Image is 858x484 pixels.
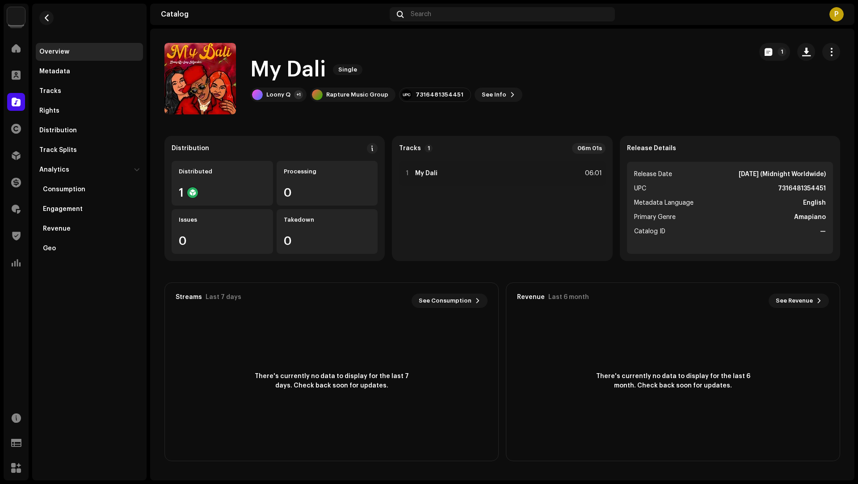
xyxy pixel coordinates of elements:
strong: Amapiano [794,212,826,223]
span: See Consumption [419,292,471,310]
strong: Tracks [399,145,421,152]
p-badge: 1 [778,47,786,56]
re-m-nav-item: Track Splits [36,141,143,159]
span: Catalog ID [634,226,665,237]
div: Consumption [43,186,85,193]
strong: Release Details [627,145,676,152]
button: See Revenue [769,294,829,308]
span: See Info [482,86,506,104]
button: 1 [759,43,790,61]
div: Distribution [39,127,77,134]
div: Revenue [43,225,71,232]
re-m-nav-item: Distribution [36,122,143,139]
span: Search [411,11,431,18]
span: See Revenue [776,292,813,310]
div: Last 7 days [206,294,241,301]
div: P [829,7,844,21]
div: Tracks [39,88,61,95]
div: Distribution [172,145,209,152]
span: There's currently no data to display for the last 7 days. Check back soon for updates. [251,372,412,391]
span: UPC [634,183,646,194]
div: Rights [39,107,59,114]
div: Issues [179,216,266,223]
div: Analytics [39,166,69,173]
div: Processing [284,168,371,175]
re-m-nav-item: Engagement [36,200,143,218]
div: +1 [294,90,303,99]
div: 06m 01s [572,143,606,154]
button: See Info [475,88,522,102]
div: Distributed [179,168,266,175]
re-m-nav-item: Consumption [36,181,143,198]
strong: [DATE] (Midnight Worldwide) [739,169,826,180]
div: Track Splits [39,147,77,154]
re-m-nav-item: Overview [36,43,143,61]
re-m-nav-item: Tracks [36,82,143,100]
button: See Consumption [412,294,488,308]
div: Metadata [39,68,70,75]
h1: My Dali [250,55,326,84]
div: Catalog [161,11,386,18]
strong: 7316481354451 [778,183,826,194]
div: Loony Q [266,91,290,98]
div: 06:01 [582,168,602,179]
re-m-nav-item: Geo [36,240,143,257]
div: Overview [39,48,69,55]
re-m-nav-dropdown: Analytics [36,161,143,257]
span: There's currently no data to display for the last 6 month. Check back soon for updates. [593,372,753,391]
span: Single [333,64,362,75]
div: Rapture Music Group [326,91,388,98]
span: Release Date [634,169,672,180]
strong: English [803,198,826,208]
span: Primary Genre [634,212,676,223]
div: Engagement [43,206,83,213]
re-m-nav-item: Rights [36,102,143,120]
div: Revenue [517,294,545,301]
img: d6d936c5-4811-4bb5-96e9-7add514fcdf6 [7,7,25,25]
div: Geo [43,245,56,252]
strong: My Dali [415,170,437,177]
div: Last 6 month [548,294,589,301]
div: Streams [176,294,202,301]
span: Metadata Language [634,198,694,208]
re-m-nav-item: Metadata [36,63,143,80]
div: 7316481354451 [416,91,463,98]
div: Takedown [284,216,371,223]
re-m-nav-item: Revenue [36,220,143,238]
p-badge: 1 [425,144,433,152]
strong: — [820,226,826,237]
